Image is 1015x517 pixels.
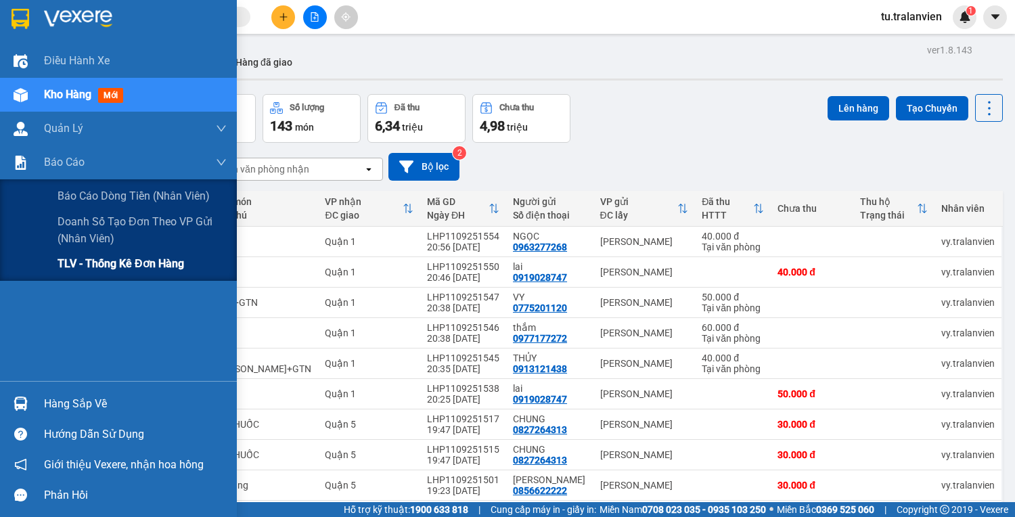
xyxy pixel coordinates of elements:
[44,88,91,101] span: Kho hàng
[513,383,586,394] div: lai
[216,157,227,168] span: down
[427,231,499,242] div: LHP1109251554
[600,419,689,430] div: [PERSON_NAME]
[427,424,499,435] div: 19:47 [DATE]
[14,54,28,68] img: warehouse-icon
[215,449,311,460] div: 1B THUỐC
[215,196,311,207] div: Tên món
[828,96,889,120] button: Lên hàng
[600,196,678,207] div: VP gửi
[215,267,311,277] div: 1TX
[325,267,413,277] div: Quận 1
[513,210,586,221] div: Số điện thoại
[600,388,689,399] div: [PERSON_NAME]
[216,123,227,134] span: down
[959,11,971,23] img: icon-new-feature
[941,388,995,399] div: vy.tralanvien
[491,502,596,517] span: Cung cấp máy in - giấy in:
[513,261,586,272] div: lai
[513,322,586,333] div: thắm
[427,292,499,302] div: LHP1109251547
[702,231,764,242] div: 40.000 đ
[513,455,567,466] div: 0827264313
[593,191,696,227] th: Toggle SortBy
[271,5,295,29] button: plus
[14,88,28,102] img: warehouse-icon
[853,191,934,227] th: Toggle SortBy
[513,196,586,207] div: Người gửi
[513,302,567,313] div: 0775201120
[427,394,499,405] div: 20:25 [DATE]
[341,12,351,22] span: aim
[600,502,766,517] span: Miền Nam
[513,242,567,252] div: 0963277268
[702,353,764,363] div: 40.000 đ
[14,122,28,136] img: warehouse-icon
[427,261,499,272] div: LHP1109251550
[702,196,753,207] div: Đã thu
[44,154,85,171] span: Báo cáo
[325,388,413,399] div: Quận 1
[215,236,311,247] div: 1TX
[344,502,468,517] span: Hỗ trợ kỹ thuật:
[513,474,586,485] div: Ty
[295,122,314,133] span: món
[225,46,303,78] button: Hàng đã giao
[12,9,29,29] img: logo-vxr
[388,153,459,181] button: Bộ lọc
[427,272,499,283] div: 20:46 [DATE]
[777,388,847,399] div: 50.000 đ
[702,333,764,344] div: Tại văn phòng
[334,5,358,29] button: aim
[513,363,567,374] div: 0913121438
[394,103,420,112] div: Đã thu
[310,12,319,22] span: file-add
[513,413,586,424] div: CHUNG
[472,94,570,143] button: Chưa thu4,98 triệu
[215,480,311,491] div: 1h vàng
[941,449,995,460] div: vy.tralanvien
[927,43,972,58] div: ver 1.8.143
[44,120,83,137] span: Quản Lý
[860,210,917,221] div: Trạng thái
[941,358,995,369] div: vy.tralanvien
[427,242,499,252] div: 20:56 [DATE]
[513,424,567,435] div: 0827264313
[14,397,28,411] img: warehouse-icon
[513,353,586,363] div: THỦY
[600,236,689,247] div: [PERSON_NAME]
[427,485,499,496] div: 19:23 [DATE]
[427,363,499,374] div: 20:35 [DATE]
[940,505,949,514] span: copyright
[769,507,773,512] span: ⚪️
[58,187,210,204] span: Báo cáo dòng tiền (nhân viên)
[325,236,413,247] div: Quận 1
[513,292,586,302] div: VY
[325,328,413,338] div: Quận 1
[600,328,689,338] div: [PERSON_NAME]
[941,297,995,308] div: vy.tralanvien
[215,388,311,399] div: 1TX
[941,419,995,430] div: vy.tralanvien
[325,480,413,491] div: Quận 5
[427,444,499,455] div: LHP1109251515
[270,118,292,134] span: 143
[215,419,311,430] div: 1B THUỐC
[702,302,764,313] div: Tại văn phòng
[14,489,27,501] span: message
[215,328,311,338] div: 1TX
[363,164,374,175] svg: open
[427,333,499,344] div: 20:38 [DATE]
[427,383,499,394] div: LHP1109251538
[44,456,204,473] span: Giới thiệu Vexere, nhận hoa hồng
[216,162,309,176] div: Chọn văn phòng nhận
[777,419,847,430] div: 30.000 đ
[600,210,678,221] div: ĐC lấy
[513,333,567,344] div: 0977177272
[513,272,567,283] div: 0919028747
[14,428,27,441] span: question-circle
[44,52,110,69] span: Điều hành xe
[44,485,227,505] div: Phản hồi
[263,94,361,143] button: Số lượng143món
[816,504,874,515] strong: 0369 525 060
